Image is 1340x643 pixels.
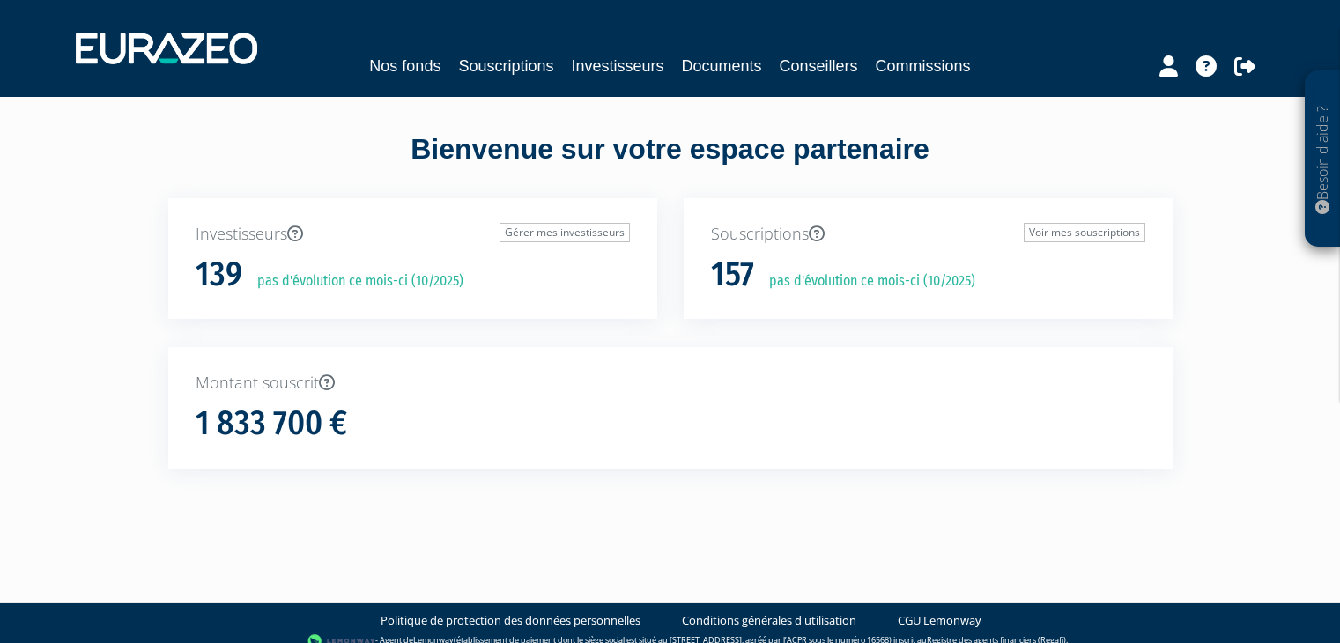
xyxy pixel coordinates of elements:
h1: 157 [711,256,754,293]
p: Montant souscrit [196,372,1145,395]
p: Investisseurs [196,223,630,246]
a: Politique de protection des données personnelles [381,612,640,629]
p: pas d'évolution ce mois-ci (10/2025) [757,271,975,292]
h1: 139 [196,256,242,293]
p: Besoin d'aide ? [1313,80,1333,239]
a: Conditions générales d'utilisation [682,612,856,629]
a: Souscriptions [458,54,553,78]
h1: 1 833 700 € [196,405,347,442]
a: Gérer mes investisseurs [500,223,630,242]
p: pas d'évolution ce mois-ci (10/2025) [245,271,463,292]
a: Nos fonds [369,54,440,78]
a: Documents [682,54,762,78]
img: 1732889491-logotype_eurazeo_blanc_rvb.png [76,33,257,64]
a: Investisseurs [571,54,663,78]
a: Voir mes souscriptions [1024,223,1145,242]
a: CGU Lemonway [898,612,981,629]
p: Souscriptions [711,223,1145,246]
div: Bienvenue sur votre espace partenaire [155,129,1186,198]
a: Commissions [876,54,971,78]
a: Conseillers [780,54,858,78]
